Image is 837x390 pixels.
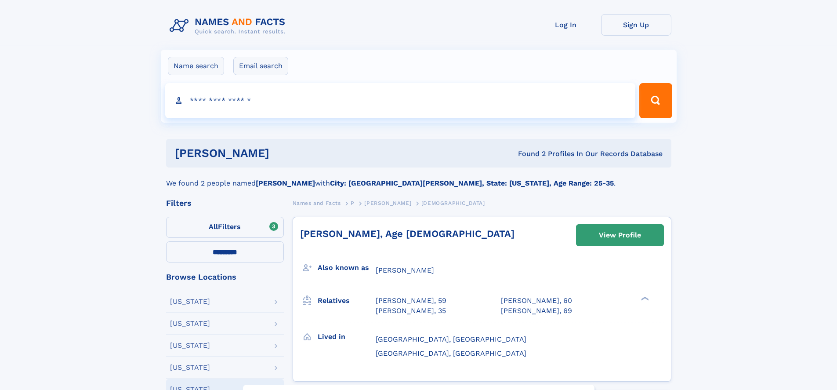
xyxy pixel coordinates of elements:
[351,197,355,208] a: P
[318,293,376,308] h3: Relatives
[376,335,526,343] span: [GEOGRAPHIC_DATA], [GEOGRAPHIC_DATA]
[376,349,526,357] span: [GEOGRAPHIC_DATA], [GEOGRAPHIC_DATA]
[168,57,224,75] label: Name search
[165,83,636,118] input: search input
[318,329,376,344] h3: Lived in
[501,306,572,316] a: [PERSON_NAME], 69
[394,149,663,159] div: Found 2 Profiles In Our Records Database
[175,148,394,159] h1: [PERSON_NAME]
[351,200,355,206] span: P
[364,200,411,206] span: [PERSON_NAME]
[330,179,614,187] b: City: [GEOGRAPHIC_DATA][PERSON_NAME], State: [US_STATE], Age Range: 25-35
[364,197,411,208] a: [PERSON_NAME]
[170,298,210,305] div: [US_STATE]
[421,200,485,206] span: [DEMOGRAPHIC_DATA]
[639,83,672,118] button: Search Button
[166,273,284,281] div: Browse Locations
[166,168,671,189] div: We found 2 people named with .
[376,296,446,306] a: [PERSON_NAME], 59
[170,342,210,349] div: [US_STATE]
[318,260,376,275] h3: Also known as
[501,296,572,306] a: [PERSON_NAME], 60
[601,14,671,36] a: Sign Up
[576,225,663,246] a: View Profile
[166,199,284,207] div: Filters
[166,217,284,238] label: Filters
[256,179,315,187] b: [PERSON_NAME]
[376,266,434,274] span: [PERSON_NAME]
[639,296,649,302] div: ❯
[233,57,288,75] label: Email search
[209,222,218,231] span: All
[166,14,293,38] img: Logo Names and Facts
[300,228,515,239] a: [PERSON_NAME], Age [DEMOGRAPHIC_DATA]
[293,197,341,208] a: Names and Facts
[531,14,601,36] a: Log In
[599,225,641,245] div: View Profile
[376,306,446,316] a: [PERSON_NAME], 35
[170,320,210,327] div: [US_STATE]
[170,364,210,371] div: [US_STATE]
